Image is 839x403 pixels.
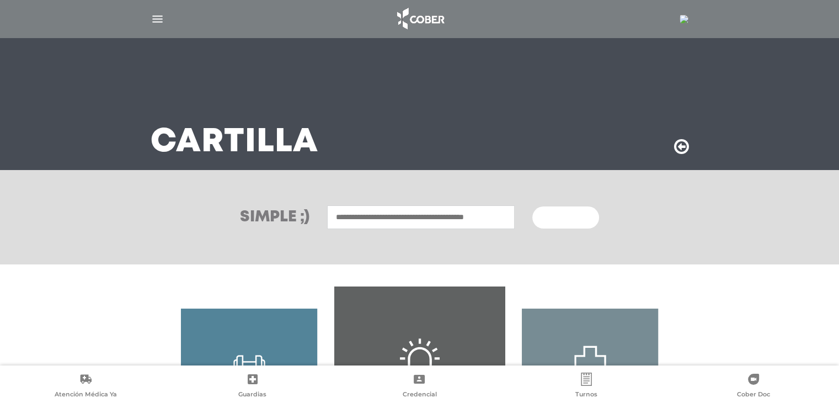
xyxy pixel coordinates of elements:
[151,128,318,157] h3: Cartilla
[238,390,266,400] span: Guardias
[680,15,688,24] img: 24613
[402,390,436,400] span: Credencial
[391,6,449,32] img: logo_cober_home-white.png
[670,373,837,401] a: Cober Doc
[532,206,598,229] button: Buscar
[336,373,503,401] a: Credencial
[169,373,336,401] a: Guardias
[546,214,578,222] span: Buscar
[55,390,117,400] span: Atención Médica Ya
[240,210,309,225] h3: Simple ;)
[575,390,597,400] span: Turnos
[737,390,770,400] span: Cober Doc
[2,373,169,401] a: Atención Médica Ya
[151,12,164,26] img: Cober_menu-lines-white.svg
[503,373,670,401] a: Turnos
